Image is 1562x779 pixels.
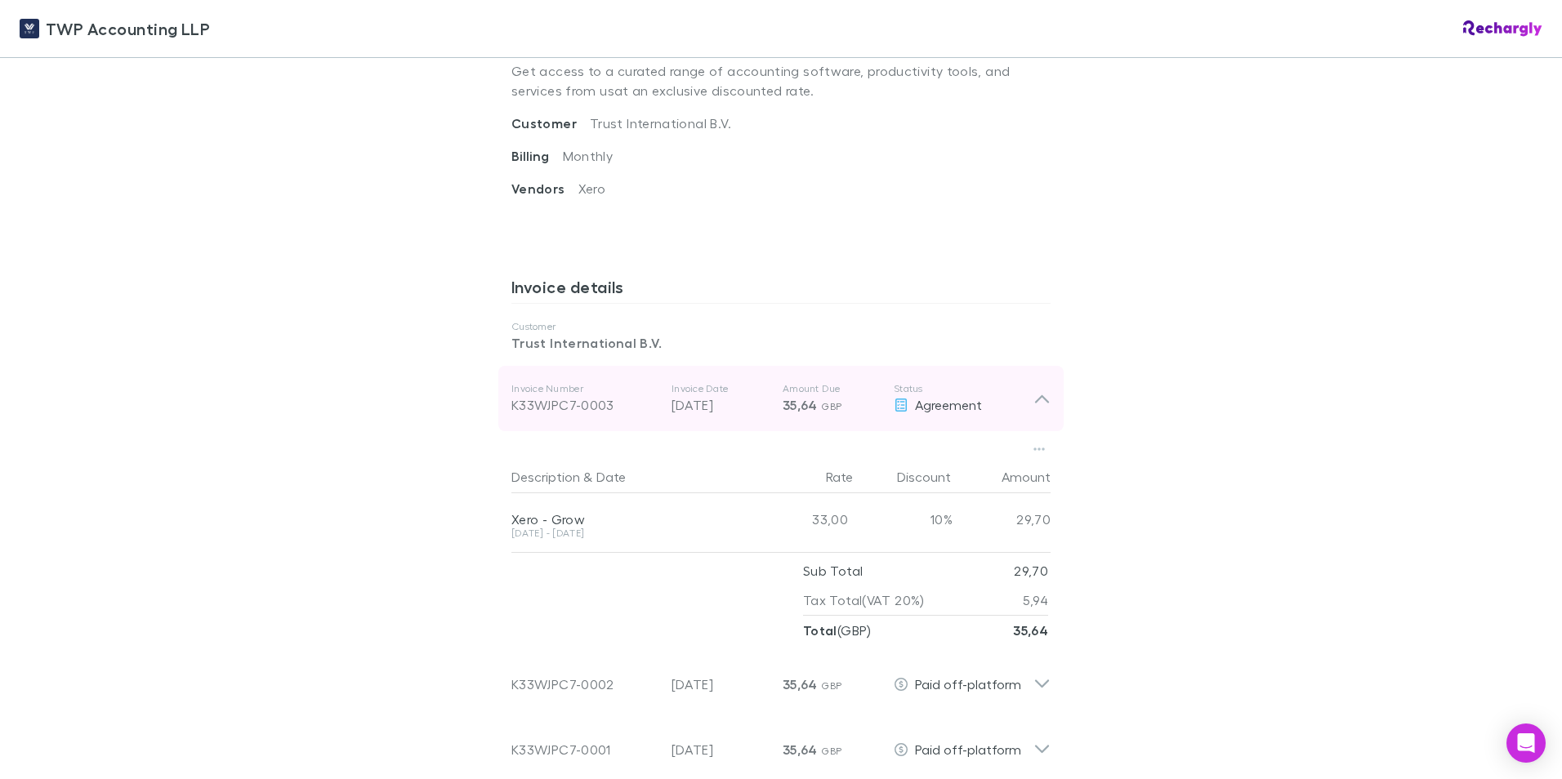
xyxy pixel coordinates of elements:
p: Amount Due [783,382,881,395]
p: Tax Total (VAT 20%) [803,585,925,615]
p: Sub Total [803,556,863,585]
p: 5,94 [1023,585,1048,615]
span: Paid off-platform [915,741,1021,757]
p: [DATE] [672,395,770,415]
span: GBP [821,400,841,412]
p: 29,70 [1014,556,1048,585]
strong: Total [803,622,837,639]
h3: Invoice details [511,277,1051,303]
span: Customer [511,115,590,131]
div: Xero - Grow [511,511,750,527]
p: [DATE] [672,674,770,694]
span: 35,64 [783,741,818,758]
p: Status [894,382,1033,395]
span: Xero [578,180,605,196]
div: & [511,461,750,493]
strong: 35,64 [1013,622,1048,639]
div: 29,70 [953,493,1051,545]
p: Invoice Date [672,382,770,395]
div: K33WJPC7-0002[DATE]35,64 GBPPaid off-platform [498,645,1064,710]
span: GBP [821,745,841,757]
div: 10% [855,493,953,545]
button: Description [511,461,580,493]
button: Date [596,461,626,493]
p: Customer [511,320,1051,333]
div: K33WJPC7-0001[DATE]35,64 GBPPaid off-platform [498,710,1064,776]
img: TWP Accounting LLP's Logo [20,19,39,38]
div: 33,00 [756,493,855,545]
div: K33WJPC7-0002 [511,674,658,694]
span: TWP Accounting LLP [46,16,210,41]
p: ( GBP ) [803,616,872,645]
img: Rechargly Logo [1463,20,1542,37]
span: 35,64 [783,397,818,413]
span: Vendors [511,180,578,197]
div: K33WJPC7-0001 [511,740,658,759]
div: Invoice NumberK33WJPC7-0003Invoice Date[DATE]Amount Due35,64 GBPStatusAgreement [498,366,1064,431]
p: [DATE] [672,740,770,759]
div: K33WJPC7-0003 [511,395,658,415]
p: Invoice Number [511,382,658,395]
span: Billing [511,148,563,164]
p: Trust International B.V. [511,333,1051,353]
div: Open Intercom Messenger [1506,723,1546,763]
span: Monthly [563,148,614,163]
span: GBP [821,679,841,692]
div: [DATE] - [DATE] [511,528,750,538]
p: Get access to a curated range of accounting software, productivity tools, and services from us at... [511,48,1051,114]
span: 35,64 [783,676,818,692]
span: Trust International B.V. [590,115,732,131]
span: Paid off-platform [915,676,1021,692]
span: Agreement [915,397,982,412]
